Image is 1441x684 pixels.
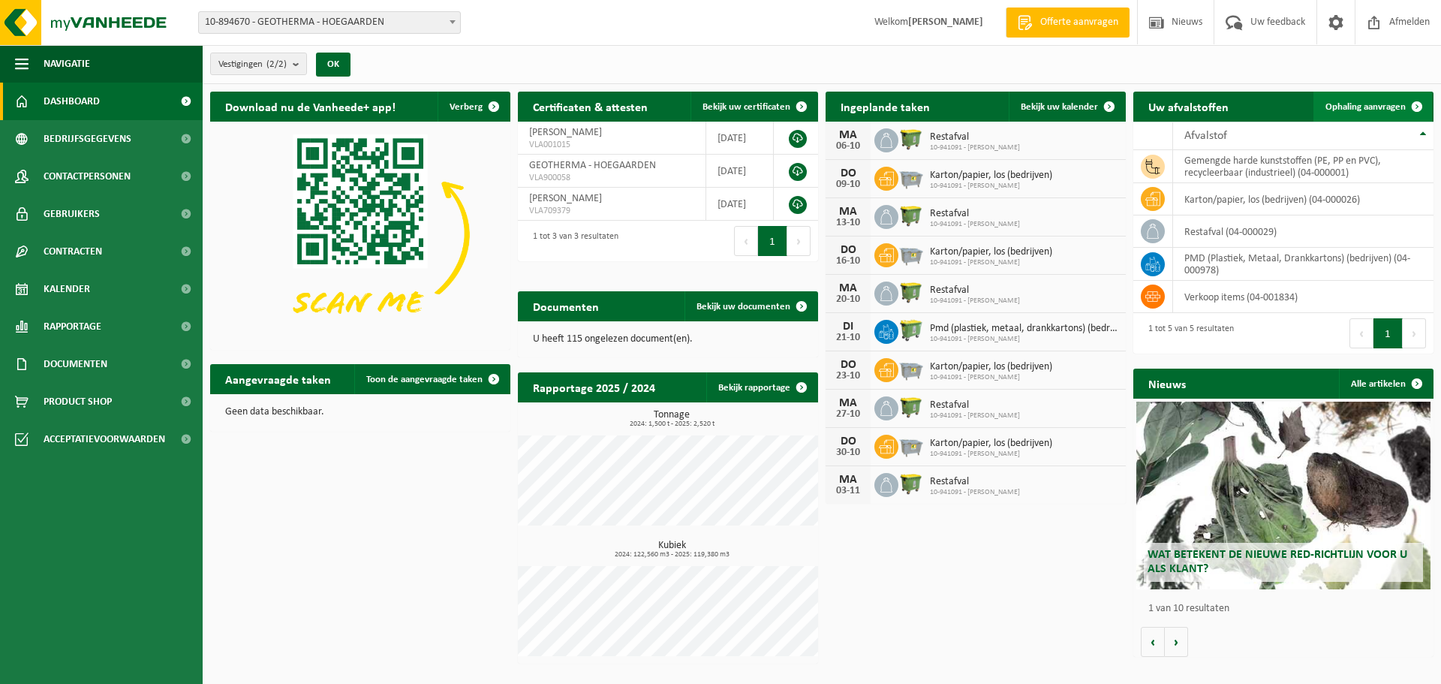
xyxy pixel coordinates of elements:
[930,411,1020,420] span: 10-941091 - [PERSON_NAME]
[833,218,863,228] div: 13-10
[833,435,863,447] div: DO
[44,308,101,345] span: Rapportage
[690,92,817,122] a: Bekijk uw certificaten
[898,318,924,343] img: WB-0660-HPE-GN-50
[529,193,602,204] span: [PERSON_NAME]
[210,53,307,75] button: Vestigingen(2/2)
[833,141,863,152] div: 06-10
[438,92,509,122] button: Verberg
[898,126,924,152] img: WB-1100-HPE-GN-50
[1148,549,1407,575] span: Wat betekent de nieuwe RED-richtlijn voor u als klant?
[1403,318,1426,348] button: Next
[44,383,112,420] span: Product Shop
[833,179,863,190] div: 09-10
[833,256,863,267] div: 16-10
[44,420,165,458] span: Acceptatievoorwaarden
[930,335,1118,344] span: 10-941091 - [PERSON_NAME]
[706,188,774,221] td: [DATE]
[1349,318,1373,348] button: Previous
[1173,183,1433,215] td: karton/papier, los (bedrijven) (04-000026)
[1173,150,1433,183] td: gemengde harde kunststoffen (PE, PP en PVC), recycleerbaar (industrieel) (04-000001)
[525,551,818,559] span: 2024: 122,560 m3 - 2025: 119,380 m3
[198,11,461,34] span: 10-894670 - GEOTHERMA - HOEGAARDEN
[898,203,924,228] img: WB-1100-HPE-GN-50
[930,323,1118,335] span: Pmd (plastiek, metaal, drankkartons) (bedrijven)
[518,372,670,402] h2: Rapportage 2025 / 2024
[44,120,131,158] span: Bedrijfsgegevens
[44,158,131,195] span: Contactpersonen
[1373,318,1403,348] button: 1
[833,167,863,179] div: DO
[684,291,817,321] a: Bekijk uw documenten
[44,345,107,383] span: Documenten
[44,83,100,120] span: Dashboard
[930,438,1052,450] span: Karton/papier, los (bedrijven)
[218,53,287,76] span: Vestigingen
[450,102,483,112] span: Verberg
[1133,92,1244,121] h2: Uw afvalstoffen
[1173,248,1433,281] td: PMD (Plastiek, Metaal, Drankkartons) (bedrijven) (04-000978)
[529,205,694,217] span: VLA709379
[706,372,817,402] a: Bekijk rapportage
[833,282,863,294] div: MA
[930,220,1020,229] span: 10-941091 - [PERSON_NAME]
[529,139,694,151] span: VLA001015
[1006,8,1130,38] a: Offerte aanvragen
[1036,15,1122,30] span: Offerte aanvragen
[529,160,656,171] span: GEOTHERMA - HOEGAARDEN
[908,17,983,28] strong: [PERSON_NAME]
[930,476,1020,488] span: Restafval
[210,92,411,121] h2: Download nu de Vanheede+ app!
[930,297,1020,306] span: 10-941091 - [PERSON_NAME]
[525,541,818,559] h3: Kubiek
[44,233,102,270] span: Contracten
[1141,627,1165,657] button: Vorige
[529,172,694,184] span: VLA900058
[44,195,100,233] span: Gebruikers
[1136,402,1430,589] a: Wat betekent de nieuwe RED-richtlijn voor u als klant?
[930,488,1020,497] span: 10-941091 - [PERSON_NAME]
[930,182,1052,191] span: 10-941091 - [PERSON_NAME]
[898,471,924,496] img: WB-1100-HPE-GN-50
[826,92,945,121] h2: Ingeplande taken
[1173,281,1433,313] td: verkoop items (04-001834)
[706,122,774,155] td: [DATE]
[898,279,924,305] img: WB-1100-HPE-GN-50
[533,334,803,345] p: U heeft 115 ongelezen document(en).
[1339,369,1432,399] a: Alle artikelen
[1021,102,1098,112] span: Bekijk uw kalender
[898,394,924,420] img: WB-1100-HPE-GN-50
[833,447,863,458] div: 30-10
[833,333,863,343] div: 21-10
[1141,317,1234,350] div: 1 tot 5 van 5 resultaten
[266,59,287,69] count: (2/2)
[833,206,863,218] div: MA
[833,474,863,486] div: MA
[1009,92,1124,122] a: Bekijk uw kalender
[833,129,863,141] div: MA
[225,407,495,417] p: Geen data beschikbaar.
[787,226,811,256] button: Next
[758,226,787,256] button: 1
[518,92,663,121] h2: Certificaten & attesten
[833,294,863,305] div: 20-10
[354,364,509,394] a: Toon de aangevraagde taken
[1165,627,1188,657] button: Volgende
[199,12,460,33] span: 10-894670 - GEOTHERMA - HOEGAARDEN
[1313,92,1432,122] a: Ophaling aanvragen
[1148,604,1426,614] p: 1 van 10 resultaten
[734,226,758,256] button: Previous
[930,361,1052,373] span: Karton/papier, los (bedrijven)
[833,359,863,371] div: DO
[930,258,1052,267] span: 10-941091 - [PERSON_NAME]
[930,399,1020,411] span: Restafval
[1325,102,1406,112] span: Ophaling aanvragen
[930,285,1020,297] span: Restafval
[1173,215,1433,248] td: restafval (04-000029)
[930,246,1052,258] span: Karton/papier, los (bedrijven)
[696,302,790,312] span: Bekijk uw documenten
[518,291,614,321] h2: Documenten
[898,432,924,458] img: WB-2500-GAL-GY-01
[833,244,863,256] div: DO
[898,241,924,267] img: WB-2500-GAL-GY-01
